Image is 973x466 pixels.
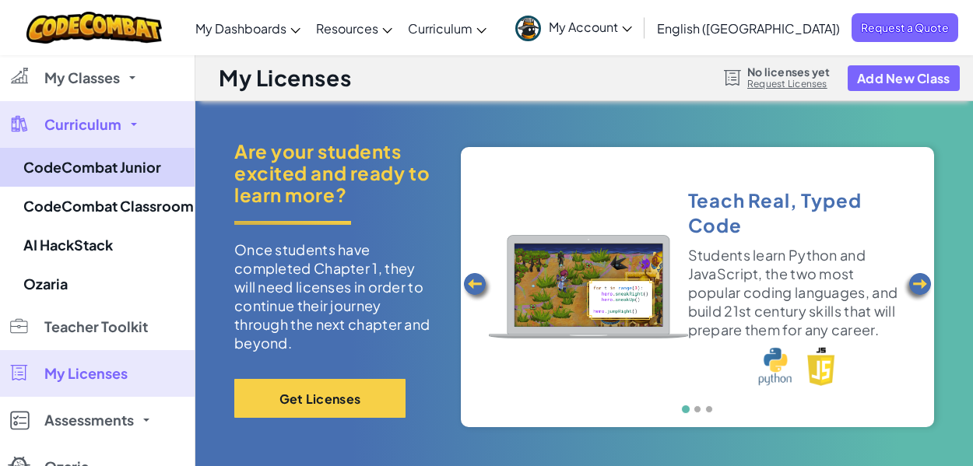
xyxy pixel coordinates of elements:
[44,117,121,131] span: Curriculum
[316,20,378,37] span: Resources
[400,7,494,49] a: Curriculum
[219,63,351,93] h1: My Licenses
[807,347,835,386] img: javascript_logo.png
[688,246,906,339] p: Students learn Python and JavaScript, the two most popular coding languages, and build 21st centu...
[234,140,437,205] span: Are your students excited and ready to learn more?
[234,379,406,418] button: Get Licenses
[747,78,830,90] a: Request Licenses
[508,3,640,52] a: My Account
[234,240,437,352] p: Once students have completed Chapter 1, they will need licenses in order to continue their journe...
[747,65,830,78] span: No licenses yet
[489,235,687,339] img: Device_1.png
[44,413,134,427] span: Assessments
[688,188,862,237] span: Teach Real, Typed Code
[515,16,541,41] img: avatar
[852,13,958,42] a: Request a Quote
[26,12,163,44] img: CodeCombat logo
[462,272,493,303] img: Arrow_Left.png
[848,65,960,91] button: Add New Class
[44,366,128,380] span: My Licenses
[44,71,120,85] span: My Classes
[408,20,472,37] span: Curriculum
[902,272,933,303] img: Arrow_Left.png
[758,347,792,386] img: python_logo.png
[649,7,848,49] a: English ([GEOGRAPHIC_DATA])
[549,19,632,35] span: My Account
[44,320,148,334] span: Teacher Toolkit
[657,20,840,37] span: English ([GEOGRAPHIC_DATA])
[195,20,286,37] span: My Dashboards
[188,7,308,49] a: My Dashboards
[308,7,400,49] a: Resources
